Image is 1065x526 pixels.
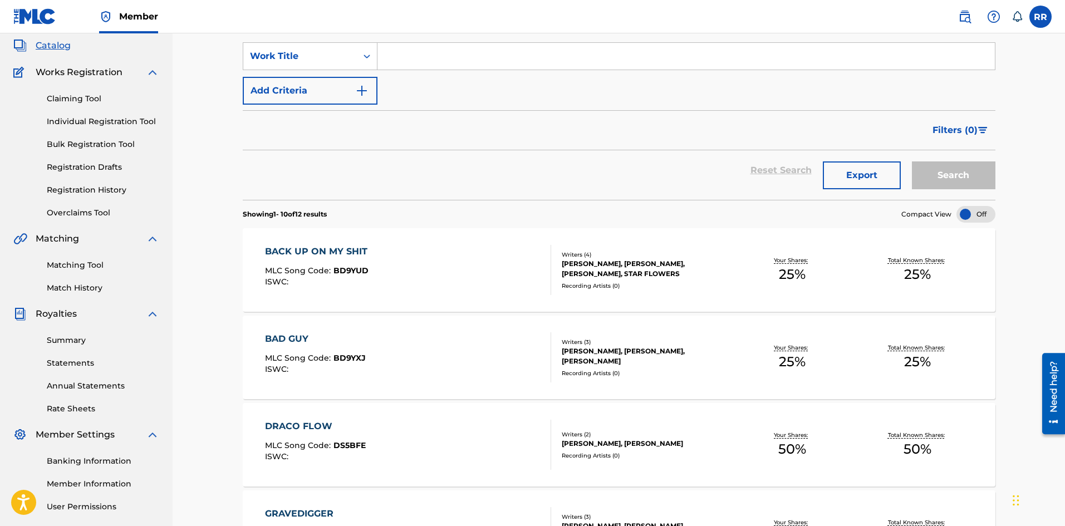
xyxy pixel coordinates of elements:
[146,428,159,441] img: expand
[13,66,28,79] img: Works Registration
[562,451,730,460] div: Recording Artists ( 0 )
[562,513,730,521] div: Writers ( 3 )
[146,307,159,321] img: expand
[47,139,159,150] a: Bulk Registration Tool
[47,161,159,173] a: Registration Drafts
[47,357,159,369] a: Statements
[954,6,976,28] a: Public Search
[243,42,995,200] form: Search Form
[333,353,366,363] span: BD9YXJ
[265,364,291,374] span: ISWC :
[36,307,77,321] span: Royalties
[13,307,27,321] img: Royalties
[119,10,158,23] span: Member
[250,50,350,63] div: Work Title
[265,245,373,258] div: BACK UP ON MY SHIT
[99,10,112,23] img: Top Rightsholder
[13,39,27,52] img: Catalog
[816,78,1065,526] iframe: Chat Widget
[47,184,159,196] a: Registration History
[562,430,730,439] div: Writers ( 2 )
[265,440,333,450] span: MLC Song Code :
[333,266,369,276] span: BD9YUD
[36,428,115,441] span: Member Settings
[146,232,159,245] img: expand
[774,431,811,439] p: Your Shares:
[265,266,333,276] span: MLC Song Code :
[265,451,291,461] span: ISWC :
[779,264,806,284] span: 25 %
[355,84,369,97] img: 9d2ae6d4665cec9f34b9.svg
[47,259,159,271] a: Matching Tool
[47,207,159,219] a: Overclaims Tool
[243,228,995,312] a: BACK UP ON MY SHITMLC Song Code:BD9YUDISWC:Writers (4)[PERSON_NAME], [PERSON_NAME], [PERSON_NAME]...
[243,316,995,399] a: BAD GUYMLC Song Code:BD9YXJISWC:Writers (3)[PERSON_NAME], [PERSON_NAME], [PERSON_NAME]Recording A...
[13,232,27,245] img: Matching
[36,66,122,79] span: Works Registration
[779,352,806,372] span: 25 %
[47,282,159,294] a: Match History
[774,343,811,352] p: Your Shares:
[1012,11,1023,22] div: Notifications
[36,232,79,245] span: Matching
[47,455,159,467] a: Banking Information
[265,277,291,287] span: ISWC :
[265,332,366,346] div: BAD GUY
[333,440,366,450] span: DS5BFE
[562,259,730,279] div: [PERSON_NAME], [PERSON_NAME], [PERSON_NAME], STAR FLOWERS
[562,369,730,377] div: Recording Artists ( 0 )
[562,250,730,259] div: Writers ( 4 )
[958,10,971,23] img: search
[13,428,27,441] img: Member Settings
[47,501,159,513] a: User Permissions
[265,507,366,520] div: GRAVEDIGGER
[13,39,71,52] a: CatalogCatalog
[562,439,730,449] div: [PERSON_NAME], [PERSON_NAME]
[243,403,995,486] a: DRACO FLOWMLC Song Code:DS5BFEISWC:Writers (2)[PERSON_NAME], [PERSON_NAME]Recording Artists (0)Yo...
[265,353,333,363] span: MLC Song Code :
[47,478,159,490] a: Member Information
[774,256,811,264] p: Your Shares:
[265,420,366,433] div: DRACO FLOW
[47,93,159,105] a: Claiming Tool
[47,116,159,127] a: Individual Registration Tool
[1013,484,1019,517] div: Drag
[47,403,159,415] a: Rate Sheets
[13,8,56,24] img: MLC Logo
[562,346,730,366] div: [PERSON_NAME], [PERSON_NAME], [PERSON_NAME]
[243,77,377,105] button: Add Criteria
[778,439,806,459] span: 50 %
[36,39,71,52] span: Catalog
[987,10,1000,23] img: help
[47,335,159,346] a: Summary
[146,66,159,79] img: expand
[1034,349,1065,439] iframe: Resource Center
[1029,6,1052,28] div: User Menu
[562,282,730,290] div: Recording Artists ( 0 )
[983,6,1005,28] div: Help
[47,380,159,392] a: Annual Statements
[243,209,327,219] p: Showing 1 - 10 of 12 results
[562,338,730,346] div: Writers ( 3 )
